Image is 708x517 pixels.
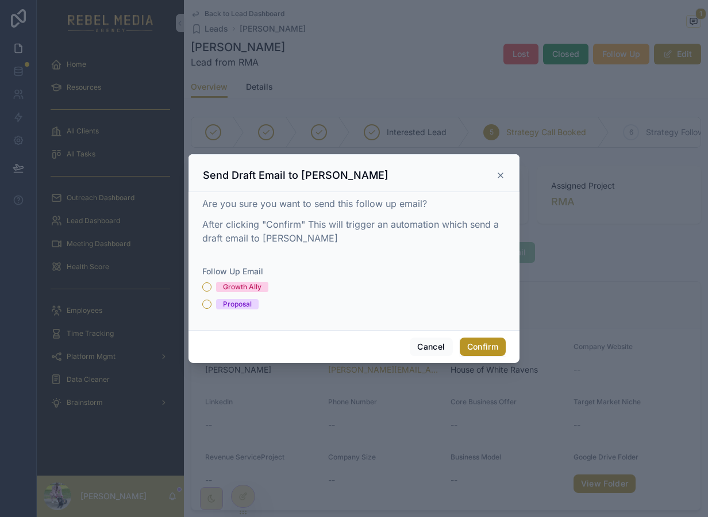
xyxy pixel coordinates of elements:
button: Confirm [460,338,506,356]
h3: Send Draft Email to [PERSON_NAME] [203,168,388,182]
button: Cancel [410,338,452,356]
p: Are you sure you want to send this follow up email? [202,197,506,210]
p: After clicking "Confirm" This will trigger an automation which send a draft email to [PERSON_NAME] [202,217,506,245]
div: Growth Ally [223,282,261,292]
div: Proposal [223,299,252,309]
span: Follow Up Email [202,266,263,276]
